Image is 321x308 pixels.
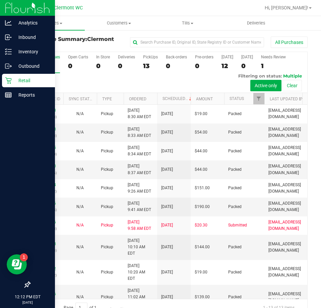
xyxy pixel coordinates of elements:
[101,129,113,136] span: Pickup
[195,62,213,70] div: 0
[76,167,84,172] span: Not Applicable
[221,55,233,59] div: [DATE]
[195,294,210,300] span: $139.00
[283,73,302,79] span: Multiple
[161,204,173,210] span: [DATE]
[12,91,52,99] p: Reports
[76,223,84,227] span: Not Applicable
[221,62,233,70] div: 12
[228,111,242,117] span: Packed
[76,245,84,249] span: Not Applicable
[128,126,151,139] span: [DATE] 8:33 AM EDT
[228,129,242,136] span: Packed
[228,166,242,173] span: Packed
[161,294,173,300] span: [DATE]
[161,222,173,228] span: [DATE]
[228,294,242,300] span: Packed
[161,244,173,250] span: [DATE]
[76,186,84,190] span: Not Applicable
[222,16,291,30] a: Deliveries
[241,62,253,70] div: 0
[20,253,28,261] iframe: Resource center unread badge
[5,63,12,69] inline-svg: Outbound
[96,62,110,70] div: 0
[195,222,207,228] span: $20.30
[195,185,210,191] span: $151.00
[166,55,187,59] div: Back-orders
[76,222,84,228] button: N/A
[101,222,113,228] span: Pickup
[195,244,210,250] span: $144.00
[161,129,173,136] span: [DATE]
[228,222,247,228] span: Submitted
[12,19,52,27] p: Analytics
[163,96,193,101] a: Scheduled
[76,204,84,210] button: N/A
[228,244,242,250] span: Packed
[195,148,207,154] span: $44.00
[7,254,27,274] iframe: Resource center
[195,129,207,136] span: $54.00
[5,92,12,98] inline-svg: Reports
[68,55,88,59] div: Open Carts
[54,5,83,11] span: Clermont WC
[85,20,153,26] span: Customers
[128,288,153,307] span: [DATE] 11:02 AM EDT
[143,62,158,70] div: 13
[161,269,173,275] span: [DATE]
[161,185,173,191] span: [DATE]
[161,166,173,173] span: [DATE]
[5,48,12,55] inline-svg: Inventory
[129,97,146,101] a: Ordered
[128,145,151,157] span: [DATE] 8:34 AM EDT
[261,55,286,59] div: Needs Review
[154,20,222,26] span: Tills
[143,55,158,59] div: PickUps
[96,55,110,59] div: In Store
[128,107,151,120] span: [DATE] 8:30 AM EDT
[12,76,52,85] p: Retail
[76,129,84,136] button: N/A
[195,166,207,173] span: $44.00
[5,77,12,84] inline-svg: Retail
[230,96,244,101] a: Status
[228,204,242,210] span: Packed
[253,93,264,104] a: Filter
[3,300,52,305] p: [DATE]
[128,163,151,176] span: [DATE] 8:37 AM EDT
[196,97,213,101] a: Amount
[195,204,210,210] span: $190.00
[76,185,84,191] button: N/A
[76,295,84,299] span: Not Applicable
[76,244,84,250] button: N/A
[101,244,113,250] span: Pickup
[29,36,122,48] h3: Purchase Summary:
[76,111,84,116] span: Not Applicable
[228,185,242,191] span: Packed
[76,270,84,274] span: Not Applicable
[265,5,308,10] span: Hi, [PERSON_NAME]!
[128,200,151,213] span: [DATE] 9:41 AM EDT
[195,269,207,275] span: $19.00
[68,62,88,70] div: 0
[101,148,113,154] span: Pickup
[85,16,153,30] a: Customers
[12,48,52,56] p: Inventory
[76,148,84,154] button: N/A
[101,166,113,173] span: Pickup
[195,55,213,59] div: Pre-orders
[101,269,113,275] span: Pickup
[128,238,153,257] span: [DATE] 10:10 AM EDT
[5,34,12,41] inline-svg: Inbound
[270,97,304,101] a: Last Updated By
[76,204,84,209] span: Not Applicable
[153,16,222,30] a: Tills
[5,19,12,26] inline-svg: Analytics
[238,73,282,79] span: Filtering on status:
[166,62,187,70] div: 0
[130,37,264,47] input: Search Purchase ID, Original ID, State Registry ID or Customer Name...
[101,294,113,300] span: Pickup
[102,97,112,101] a: Type
[76,294,84,300] button: N/A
